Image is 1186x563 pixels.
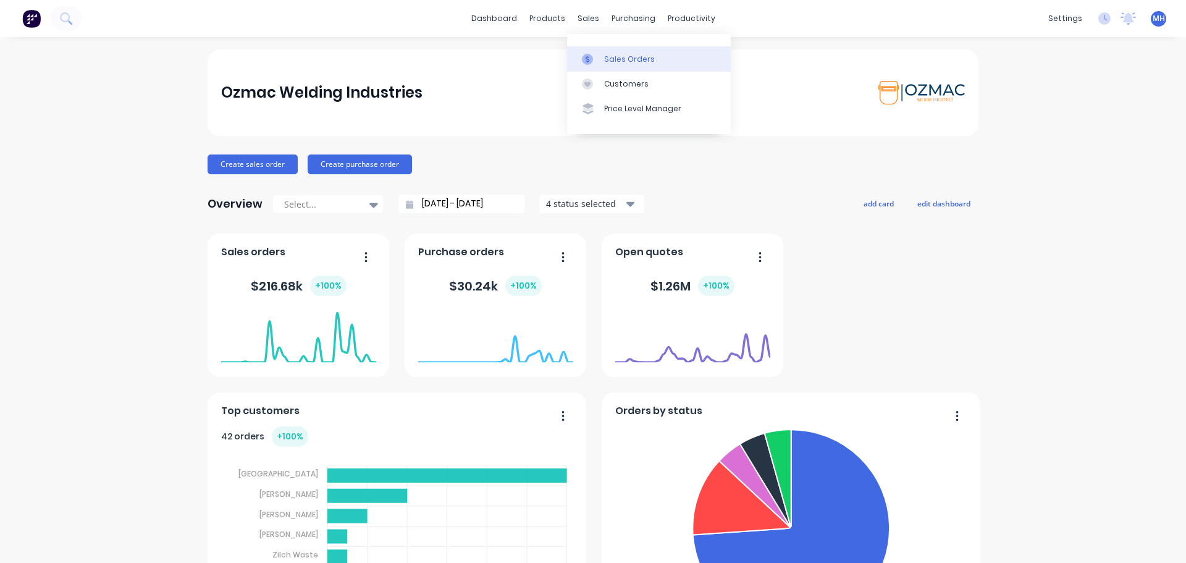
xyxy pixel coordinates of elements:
div: 42 orders [221,426,308,447]
a: Price Level Manager [567,96,731,121]
div: productivity [662,9,721,28]
div: products [523,9,571,28]
div: Overview [208,192,263,216]
tspan: Zilch Waste [272,549,318,560]
div: $ 1.26M [650,276,734,296]
div: + 100 % [310,276,347,296]
div: purchasing [605,9,662,28]
a: Customers [567,72,731,96]
div: Sales Orders [604,54,655,65]
span: Sales orders [221,245,285,260]
div: Price Level Manager [604,103,681,114]
tspan: [GEOGRAPHIC_DATA] [238,468,318,479]
a: Sales Orders [567,46,731,71]
div: settings [1042,9,1088,28]
button: Create purchase order [308,155,412,174]
tspan: [PERSON_NAME] [259,489,318,499]
div: Customers [604,78,649,90]
div: $ 30.24k [449,276,542,296]
span: Purchase orders [418,245,504,260]
div: + 100 % [505,276,542,296]
button: 4 status selected [539,195,644,213]
button: edit dashboard [909,195,978,211]
span: Orders by status [615,404,702,418]
div: + 100 % [698,276,734,296]
div: 4 status selected [546,197,624,210]
div: sales [571,9,605,28]
button: Create sales order [208,155,298,174]
button: add card [856,195,902,211]
img: Factory [22,9,41,28]
a: dashboard [465,9,523,28]
tspan: [PERSON_NAME] [259,529,318,540]
img: Ozmac Welding Industries [878,81,965,104]
tspan: [PERSON_NAME] [259,509,318,519]
div: Ozmac Welding Industries [221,80,423,105]
span: MH [1153,13,1165,24]
div: $ 216.68k [251,276,347,296]
div: + 100 % [272,426,308,447]
span: Open quotes [615,245,683,260]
